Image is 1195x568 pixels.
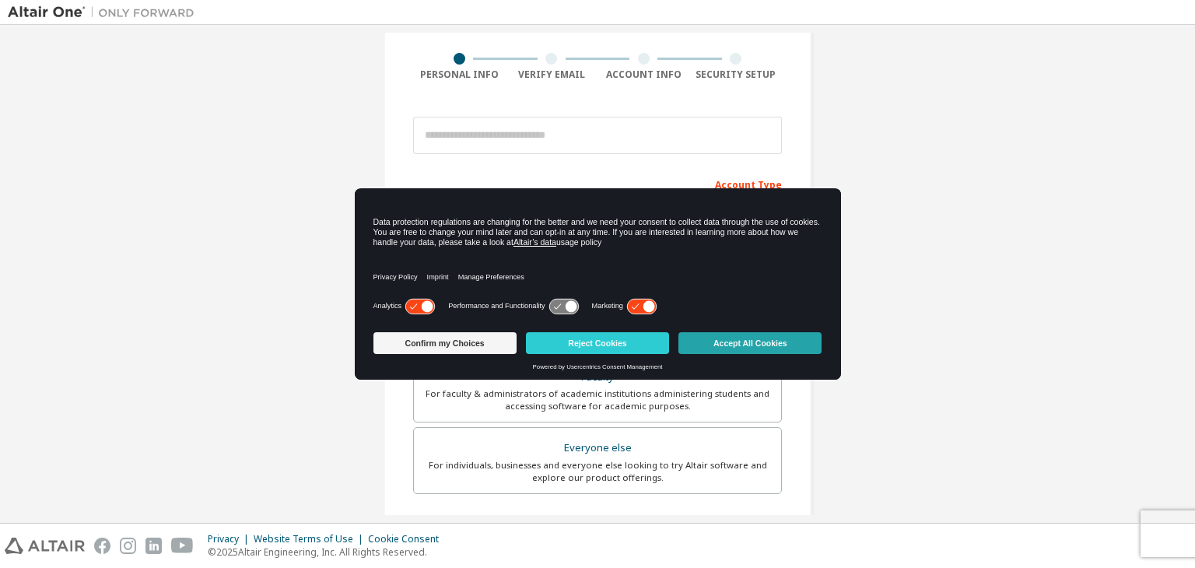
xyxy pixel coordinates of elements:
img: facebook.svg [94,538,110,554]
div: Privacy [208,533,254,545]
img: youtube.svg [171,538,194,554]
div: For faculty & administrators of academic institutions administering students and accessing softwa... [423,387,772,412]
div: Verify Email [506,68,598,81]
div: Account Info [597,68,690,81]
img: linkedin.svg [145,538,162,554]
div: Everyone else [423,437,772,459]
div: Security Setup [690,68,783,81]
div: Account Type [413,171,782,196]
img: instagram.svg [120,538,136,554]
div: Personal Info [413,68,506,81]
p: © 2025 Altair Engineering, Inc. All Rights Reserved. [208,545,448,559]
img: altair_logo.svg [5,538,85,554]
img: Altair One [8,5,202,20]
div: Website Terms of Use [254,533,368,545]
div: Cookie Consent [368,533,448,545]
div: For individuals, businesses and everyone else looking to try Altair software and explore our prod... [423,459,772,484]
